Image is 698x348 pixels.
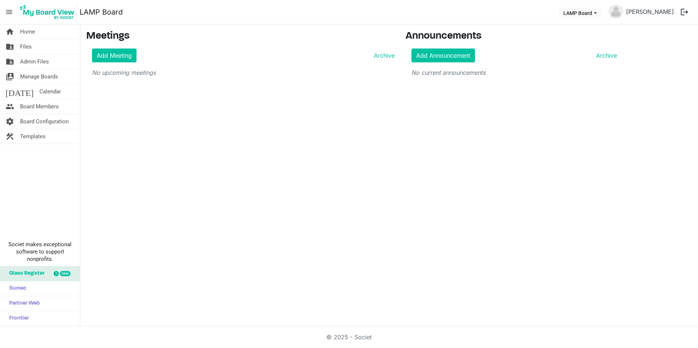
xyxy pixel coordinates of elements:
[5,39,14,54] span: folder_shared
[5,129,14,144] span: construction
[623,4,677,19] a: [PERSON_NAME]
[5,311,29,326] span: Frontier
[406,30,623,43] h3: Announcements
[411,68,617,77] p: No current announcements
[60,271,70,276] div: new
[371,51,395,60] a: Archive
[593,51,617,60] a: Archive
[18,3,77,21] img: My Board View Logo
[5,114,14,129] span: settings
[411,49,475,62] a: Add Announcement
[3,241,77,263] span: Societ makes exceptional software to support nonprofits.
[5,24,14,39] span: home
[5,99,14,114] span: people
[2,5,16,19] span: menu
[20,99,59,114] span: Board Members
[20,114,69,129] span: Board Configuration
[80,5,123,19] a: LAMP Board
[5,54,14,69] span: folder_shared
[20,39,32,54] span: Files
[92,49,137,62] a: Add Meeting
[20,24,35,39] span: Home
[5,281,26,296] span: Sumac
[20,129,46,144] span: Templates
[5,84,34,99] span: [DATE]
[18,3,80,21] a: My Board View Logo
[20,69,58,84] span: Manage Boards
[5,296,40,311] span: Partner Web
[677,4,692,20] button: logout
[609,4,623,19] img: no-profile-picture.svg
[326,333,372,341] a: © 2025 - Societ
[20,54,49,69] span: Admin Files
[5,266,45,281] span: Glass Register
[86,30,395,43] h3: Meetings
[559,8,602,18] button: LAMP Board dropdownbutton
[39,84,61,99] span: Calendar
[5,69,14,84] span: switch_account
[92,68,395,77] p: No upcoming meetings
